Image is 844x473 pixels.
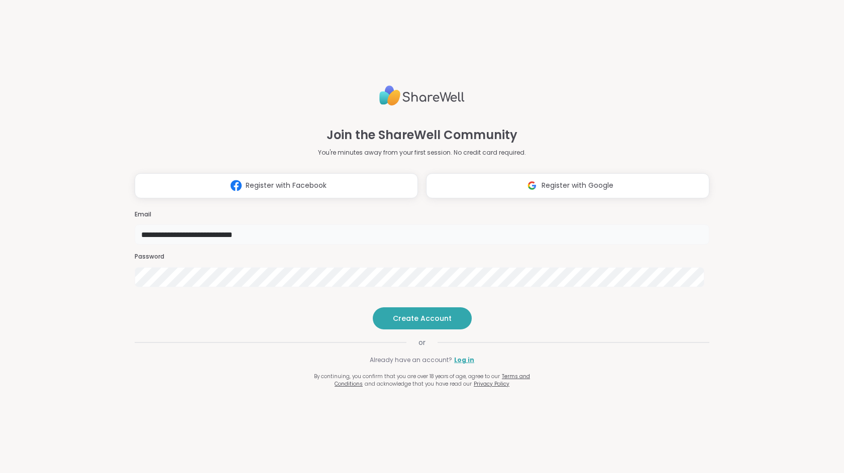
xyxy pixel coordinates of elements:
img: ShareWell Logomark [522,176,542,195]
h3: Password [135,253,709,261]
span: Register with Google [542,180,613,191]
h1: Join the ShareWell Community [327,126,517,144]
img: ShareWell Logomark [227,176,246,195]
span: or [406,337,438,347]
p: You're minutes away from your first session. No credit card required. [318,148,526,157]
span: Create Account [393,313,452,323]
button: Create Account [373,307,472,329]
span: Register with Facebook [246,180,327,191]
a: Log in [454,356,474,365]
img: ShareWell Logo [379,81,465,110]
span: Already have an account? [370,356,452,365]
h3: Email [135,210,709,219]
a: Privacy Policy [474,380,509,388]
button: Register with Facebook [135,173,418,198]
span: and acknowledge that you have read our [365,380,472,388]
a: Terms and Conditions [335,373,530,388]
span: By continuing, you confirm that you are over 18 years of age, agree to our [314,373,500,380]
button: Register with Google [426,173,709,198]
